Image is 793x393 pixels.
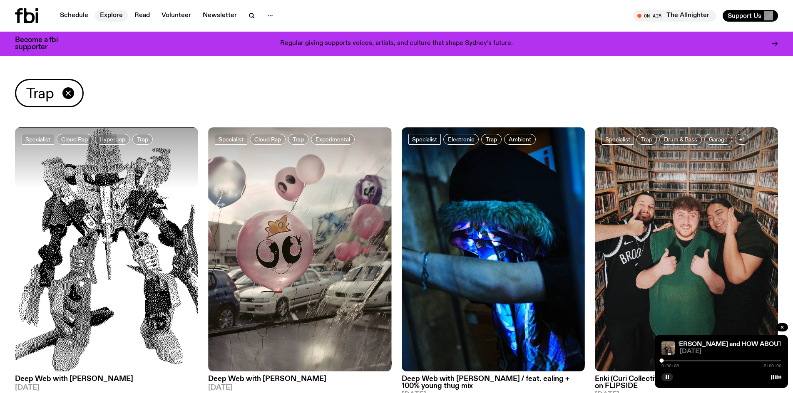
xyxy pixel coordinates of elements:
[504,134,536,145] a: Ambient
[61,136,88,142] span: Cloud Rap
[157,10,196,22] a: Volunteer
[26,85,54,101] span: Trap
[602,134,634,145] a: Specialist
[481,134,502,145] a: Trap
[728,12,761,20] span: Support Us
[198,10,242,22] a: Newsletter
[595,376,778,390] h3: Enki (Curi Collective) Interview and Guest Mix on FLIPSIDE
[412,136,437,142] span: Specialist
[250,134,286,145] a: Cloud Rap
[55,10,93,22] a: Schedule
[402,376,585,390] h3: Deep Web with [PERSON_NAME] / feat. ealing + 100% young thug mix
[709,136,728,142] span: Garage
[605,136,630,142] span: Specialist
[664,136,697,142] span: Drum & Bass
[408,134,441,145] a: Specialist
[486,136,497,142] span: Trap
[680,349,781,355] span: [DATE]
[215,134,247,145] a: Specialist
[137,136,148,142] span: Trap
[633,10,716,22] button: On AirThe Allnighter
[208,371,391,391] a: Deep Web with [PERSON_NAME][DATE]
[659,134,702,145] a: Drum & Bass
[280,40,513,47] p: Regular giving supports voices, artists, and culture that shape Sydney’s future.
[95,134,130,145] a: Hyperpop
[443,134,479,145] a: Electronic
[57,134,92,145] a: Cloud Rap
[288,134,308,145] a: Trap
[739,136,745,142] span: +1
[132,134,153,145] a: Trap
[448,136,474,142] span: Electronic
[764,364,781,368] span: 2:00:00
[311,134,355,145] a: Experimental
[208,384,391,391] span: [DATE]
[129,10,155,22] a: Read
[293,136,304,142] span: Trap
[99,136,125,142] span: Hyperpop
[15,371,198,391] a: Deep Web with [PERSON_NAME][DATE]
[15,376,198,383] h3: Deep Web with [PERSON_NAME]
[723,10,778,22] button: Support Us
[636,134,657,145] a: Trap
[95,10,128,22] a: Explore
[219,136,244,142] span: Specialist
[641,136,652,142] span: Trap
[735,134,749,145] button: +1
[15,384,198,391] span: [DATE]
[208,376,391,383] h3: Deep Web with [PERSON_NAME]
[704,134,732,145] a: Garage
[22,134,54,145] a: Specialist
[661,341,675,355] img: gnomu and how about standing in the music library
[25,136,50,142] span: Specialist
[15,37,68,51] h3: Become a fbi supporter
[316,136,350,142] span: Experimental
[661,364,679,368] span: 0:00:08
[509,136,531,142] span: Ambient
[254,136,281,142] span: Cloud Rap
